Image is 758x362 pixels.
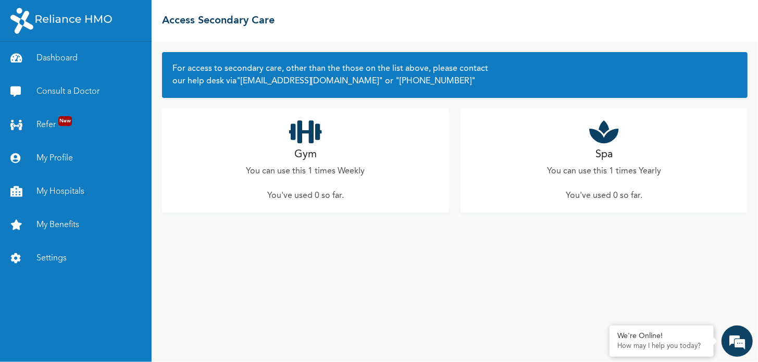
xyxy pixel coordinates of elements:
span: Conversation [5,324,102,332]
div: Chat with us now [54,58,175,72]
h2: Gym [294,147,317,163]
img: RelianceHMO's Logo [10,8,112,34]
span: New [58,116,72,126]
p: You've used 0 so far . [566,190,642,202]
div: We're Online! [617,332,706,341]
div: FAQs [102,306,199,339]
h2: Access Secondary Care [162,13,275,29]
h2: For access to secondary care, other than the those on the list above, please contact our help des... [172,63,737,88]
p: How may I help you today? [617,342,706,351]
div: Minimize live chat window [171,5,196,30]
a: "[EMAIL_ADDRESS][DOMAIN_NAME]" [237,77,383,85]
img: d_794563401_company_1708531726252_794563401 [19,52,42,78]
p: You can use this 1 times Yearly [547,165,661,178]
a: "[PHONE_NUMBER]" [393,77,476,85]
p: You've used 0 so far . [267,190,344,202]
span: We're online! [60,124,144,229]
textarea: Type your message and hit 'Enter' [5,270,198,306]
p: You can use this 1 times Weekly [246,165,365,178]
h2: Spa [595,147,613,163]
